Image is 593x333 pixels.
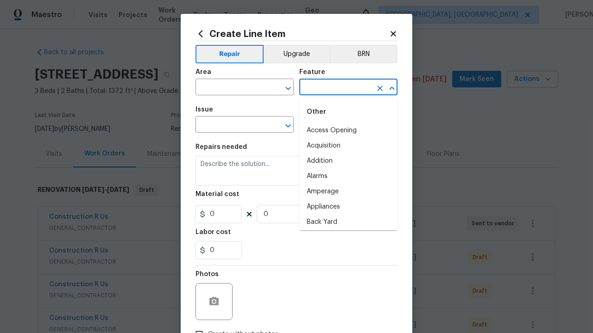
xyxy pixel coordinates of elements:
[196,144,247,150] h5: Repairs needed
[196,191,239,197] h5: Material cost
[299,138,397,154] li: Acquisition
[196,29,389,39] h2: Create Line Item
[299,184,397,199] li: Amperage
[282,82,295,95] button: Open
[196,106,213,113] h5: Issue
[385,82,398,95] button: Close
[196,45,264,63] button: Repair
[196,271,219,277] h5: Photos
[299,215,397,230] li: Back Yard
[196,229,231,235] h5: Labor cost
[299,123,397,138] li: Access Opening
[299,169,397,184] li: Alarms
[299,230,397,245] li: Bands
[196,69,211,75] h5: Area
[264,45,330,63] button: Upgrade
[329,45,397,63] button: BRN
[299,199,397,215] li: Appliances
[299,69,325,75] h5: Feature
[282,119,295,132] button: Open
[299,154,397,169] li: Addition
[299,101,397,123] div: Other
[373,82,386,95] button: Clear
